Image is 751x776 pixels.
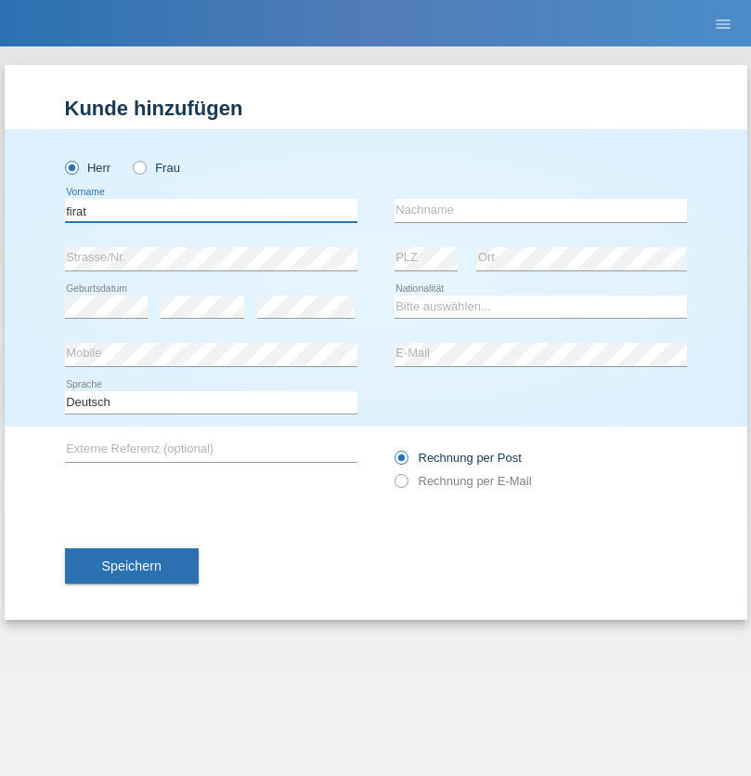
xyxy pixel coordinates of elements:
[705,18,742,29] a: menu
[65,161,111,175] label: Herr
[395,474,532,488] label: Rechnung per E-Mail
[133,161,145,173] input: Frau
[65,548,199,584] button: Speichern
[395,451,522,465] label: Rechnung per Post
[714,15,732,33] i: menu
[102,559,162,573] span: Speichern
[395,474,407,497] input: Rechnung per E-Mail
[395,451,407,474] input: Rechnung per Post
[65,161,77,173] input: Herr
[133,161,180,175] label: Frau
[65,97,687,120] h1: Kunde hinzufügen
